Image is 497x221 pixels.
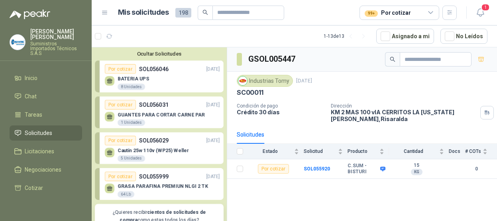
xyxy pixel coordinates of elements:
img: Company Logo [238,76,247,85]
a: Negociaciones [10,162,82,177]
span: 198 [175,8,191,18]
a: Tareas [10,107,82,122]
p: Dirección [331,103,477,109]
div: Por cotizar [365,8,411,17]
span: # COTs [465,149,481,154]
b: C.SUM - BISTURI [348,163,378,175]
span: Inicio [25,74,37,82]
p: SOL056029 [139,136,169,145]
th: Solicitud [304,144,348,159]
a: Por cotizarSOL055999[DATE] GRASA PARAFINA PREMIUN NLGI 2 TK64 Lb [95,168,224,200]
p: Suministros Importados Técnicos S.A.S [30,41,82,56]
a: Solicitudes [10,125,82,141]
a: Por cotizarSOL056029[DATE] Cautín 25w 110v (WP25) Weller5 Unidades [95,132,224,164]
span: Tareas [25,110,42,119]
span: search [390,57,395,62]
p: Condición de pago [237,103,324,109]
div: 1 - 13 de 13 [324,30,370,43]
div: Por cotizar [105,64,136,74]
div: 99+ [365,10,378,17]
a: SOL055920 [304,166,330,172]
h3: GSOL005447 [248,53,297,65]
th: Estado [248,144,304,159]
span: Chat [25,92,37,101]
button: No Leídos [440,29,487,44]
span: search [202,10,208,15]
h1: Mis solicitudes [118,7,169,18]
span: Estado [248,149,293,154]
p: [DATE] [206,173,220,180]
div: 8 Unidades [118,84,145,90]
div: Industrias Tomy [237,75,293,87]
button: Ocultar Solicitudes [95,51,224,57]
p: Crédito 30 días [237,109,324,115]
p: GRASA PARAFINA PREMIUN NLGI 2 TK [118,184,208,189]
p: SOL055999 [139,172,169,181]
p: SOL056031 [139,100,169,109]
a: Inicio [10,70,82,86]
div: Por cotizar [105,136,136,145]
div: 1 Unidades [118,119,145,126]
span: Producto [348,149,378,154]
div: Solicitudes [237,130,264,139]
img: Logo peakr [10,10,50,19]
p: [PERSON_NAME] [PERSON_NAME] [30,29,82,40]
span: Solicitudes [25,129,52,137]
p: [DATE] [296,77,312,85]
a: Licitaciones [10,144,82,159]
a: Por cotizarSOL056031[DATE] GUANTES PARA CORTAR CARNE PAR1 Unidades [95,96,224,128]
p: BATERIA UPS [118,76,149,82]
p: [DATE] [206,101,220,109]
p: Cautín 25w 110v (WP25) Weller [118,148,189,153]
img: Company Logo [10,35,25,50]
span: Negociaciones [25,165,61,174]
div: 64 Lb [118,191,134,198]
button: 1 [473,6,487,20]
span: Cantidad [389,149,438,154]
span: Solicitud [304,149,336,154]
div: 5 Unidades [118,155,145,162]
b: 15 [389,162,444,169]
p: [DATE] [206,65,220,73]
span: 1 [481,4,490,11]
a: Chat [10,89,82,104]
p: GUANTES PARA CORTAR CARNE PAR [118,112,205,117]
th: Docs [449,144,465,159]
button: Asignado a mi [376,29,434,44]
b: 0 [465,165,487,173]
p: KM 2 MAS 100 vIA CERRITOS LA [US_STATE] [PERSON_NAME] , Risaralda [331,109,477,122]
div: Por cotizar [105,172,136,181]
p: [DATE] [206,137,220,145]
th: Cantidad [389,144,449,159]
a: Cotizar [10,180,82,196]
p: SOL056046 [139,65,169,73]
a: Por cotizarSOL056046[DATE] BATERIA UPS8 Unidades [95,61,224,92]
div: Por cotizar [105,100,136,110]
th: # COTs [465,144,497,159]
span: Cotizar [25,184,43,192]
span: Licitaciones [25,147,54,156]
div: Por cotizar [258,164,289,174]
p: SC00011 [237,88,263,97]
th: Producto [348,144,389,159]
div: KG [411,169,422,175]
